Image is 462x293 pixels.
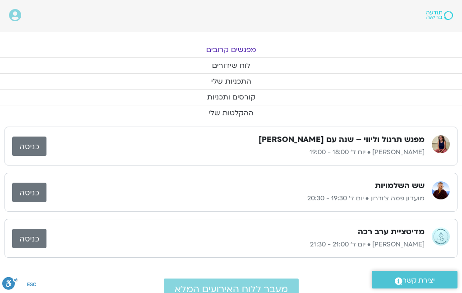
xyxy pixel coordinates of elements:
a: כניסה [12,229,46,248]
h3: שש השלמויות [375,180,425,191]
img: שגב הורוביץ [432,227,450,246]
h3: מדיטציית ערב רכה [358,227,425,237]
img: מליסה בר-אילן [432,135,450,153]
p: מועדון פמה צ'ודרון • יום ד׳ 19:30 - 20:30 [46,193,425,204]
a: כניסה [12,137,46,156]
a: כניסה [12,183,46,202]
a: יצירת קשר [372,271,457,288]
p: [PERSON_NAME] • יום ד׳ 21:00 - 21:30 [46,239,425,250]
h3: מפגש תרגול וליווי – שנה עם [PERSON_NAME] [259,134,425,145]
span: יצירת קשר [402,274,435,287]
p: [PERSON_NAME] • יום ד׳ 18:00 - 19:00 [46,147,425,158]
img: מועדון פמה צ'ודרון [432,181,450,199]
